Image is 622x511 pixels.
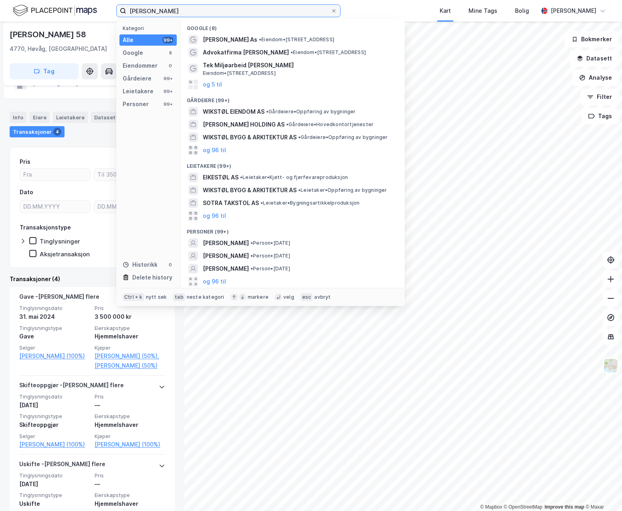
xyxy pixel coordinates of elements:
span: [PERSON_NAME] [203,251,249,261]
div: Hjemmelshaver [95,420,165,430]
a: [PERSON_NAME] (50%) [95,361,165,370]
div: Google (8) [180,19,405,33]
div: Personer [123,99,149,109]
button: og 96 til [203,277,226,286]
button: Filter [580,89,619,105]
div: — [95,479,165,489]
span: Kjøper [95,433,165,440]
span: [PERSON_NAME] [203,264,249,274]
div: neste kategori [187,294,224,300]
div: 3 500 000 kr [95,312,165,322]
span: • [250,240,253,246]
span: • [250,266,253,272]
div: Leietakere (99+) [180,157,405,171]
div: Datasett [91,112,121,123]
div: Personer (99+) [180,222,405,237]
span: WIKSTØL BYGG & ARKITEKTUR AS [203,185,297,195]
span: Leietaker • Bygningsartikkelproduksjon [261,200,359,206]
span: SOTRA TAKSTOL AS [203,198,259,208]
span: Eiendom • [STREET_ADDRESS] [291,49,366,56]
div: Mine Tags [469,6,497,16]
span: • [261,200,263,206]
span: Selger [19,344,90,351]
div: [PERSON_NAME] [551,6,596,16]
input: Til 3500000 [94,169,164,181]
span: Person • [DATE] [250,253,290,259]
a: Improve this map [545,504,584,510]
span: Tinglysningsdato [19,305,90,312]
span: Kjøper [95,344,165,351]
span: Gårdeiere • Hovedkontortjenester [286,121,374,128]
div: Uskifte [19,499,90,509]
span: • [266,109,269,115]
a: [PERSON_NAME] (100%) [95,440,165,449]
span: • [291,49,293,55]
span: Advokatfirma [PERSON_NAME] [203,48,289,57]
div: Hjemmelshaver [95,332,165,341]
span: Eiendom • [STREET_ADDRESS] [203,70,276,76]
div: 99+ [162,101,174,107]
div: Transaksjonstype [20,223,71,232]
div: 0 [167,262,174,268]
span: • [250,253,253,259]
span: Pris [95,472,165,479]
div: Bolig [515,6,529,16]
div: Leietakere [53,112,88,123]
div: 99+ [162,88,174,95]
input: DD.MM.YYYY [94,201,164,213]
span: Tinglysningsdato [19,472,90,479]
span: [PERSON_NAME] [203,238,249,248]
div: Tinglysninger [40,237,80,245]
span: Leietaker • Kjøtt- og fjørfevareproduksjon [240,174,348,181]
span: Eiendom • [STREET_ADDRESS] [259,36,334,43]
span: Selger [19,433,90,440]
button: Tag [10,63,79,79]
img: Z [603,358,618,373]
div: Gårdeiere [123,74,151,83]
span: • [240,174,242,180]
button: og 96 til [203,211,226,221]
span: Eierskapstype [95,325,165,332]
span: • [298,134,301,140]
div: Gave - [PERSON_NAME] flere [19,292,99,305]
span: [PERSON_NAME] As [203,35,257,44]
div: Leietakere [123,87,153,96]
button: og 96 til [203,145,226,155]
span: Pris [95,305,165,312]
iframe: Chat Widget [582,473,622,511]
span: • [259,36,261,42]
div: Delete history [132,273,172,282]
div: Transaksjoner (4) [10,274,175,284]
div: Kategori [123,25,177,31]
div: nytt søk [146,294,167,300]
button: Tags [582,108,619,124]
div: Eiendommer [123,61,158,70]
div: Aksjetransaksjon [40,250,90,258]
div: Skifteoppgjør [19,420,90,430]
div: Gave [19,332,90,341]
a: [PERSON_NAME] (100%) [19,440,90,449]
div: Ctrl + k [123,293,144,301]
div: esc [301,293,313,301]
div: Google [123,48,143,58]
span: • [298,187,301,193]
span: Tinglysningstype [19,492,90,499]
div: velg [283,294,294,300]
div: Kontrollprogram for chat [582,473,622,511]
button: Analyse [572,70,619,86]
div: 4 [53,128,61,136]
img: logo.f888ab2527a4732fd821a326f86c7f29.svg [13,4,97,18]
span: WIKSTØL EIENDOM AS [203,107,265,117]
div: [PERSON_NAME] 58 [10,28,88,41]
input: Fra [20,169,90,181]
div: Eiere [30,112,50,123]
div: markere [248,294,269,300]
button: Datasett [570,50,619,66]
span: [PERSON_NAME] HOLDING AS [203,120,285,129]
span: Gårdeiere • Oppføring av bygninger [266,109,356,115]
div: Dato [20,187,33,197]
span: WIKSTØL BYGG & ARKITEKTUR AS [203,133,297,142]
div: Skifteoppgjør - [PERSON_NAME] flere [19,380,124,393]
span: Eierskapstype [95,413,165,420]
div: Gårdeiere (99+) [180,91,405,105]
